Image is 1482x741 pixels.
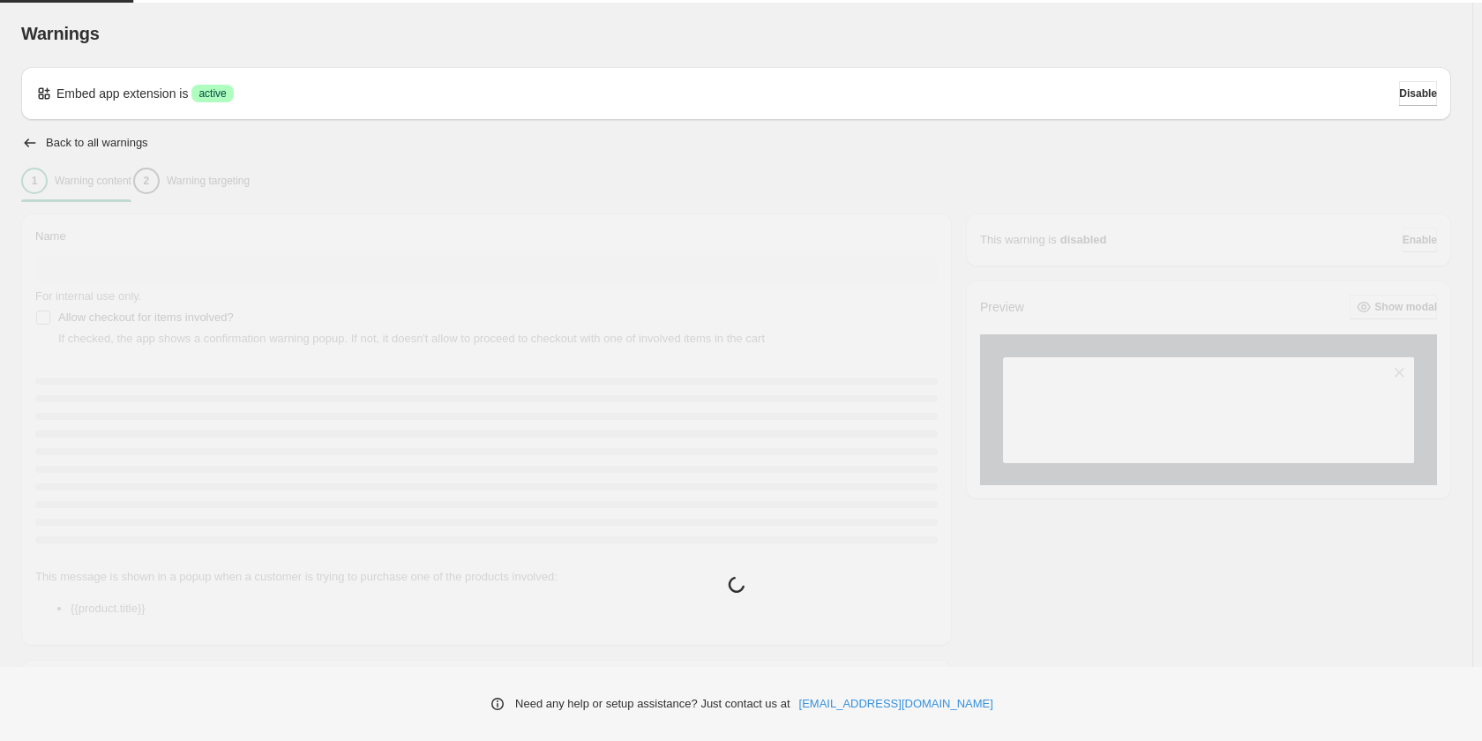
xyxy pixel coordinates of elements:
[56,85,188,102] p: Embed app extension is
[198,86,226,101] span: active
[799,695,993,713] a: [EMAIL_ADDRESS][DOMAIN_NAME]
[46,136,148,150] h2: Back to all warnings
[1399,86,1437,101] span: Disable
[21,24,100,43] span: Warnings
[1399,81,1437,106] button: Disable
